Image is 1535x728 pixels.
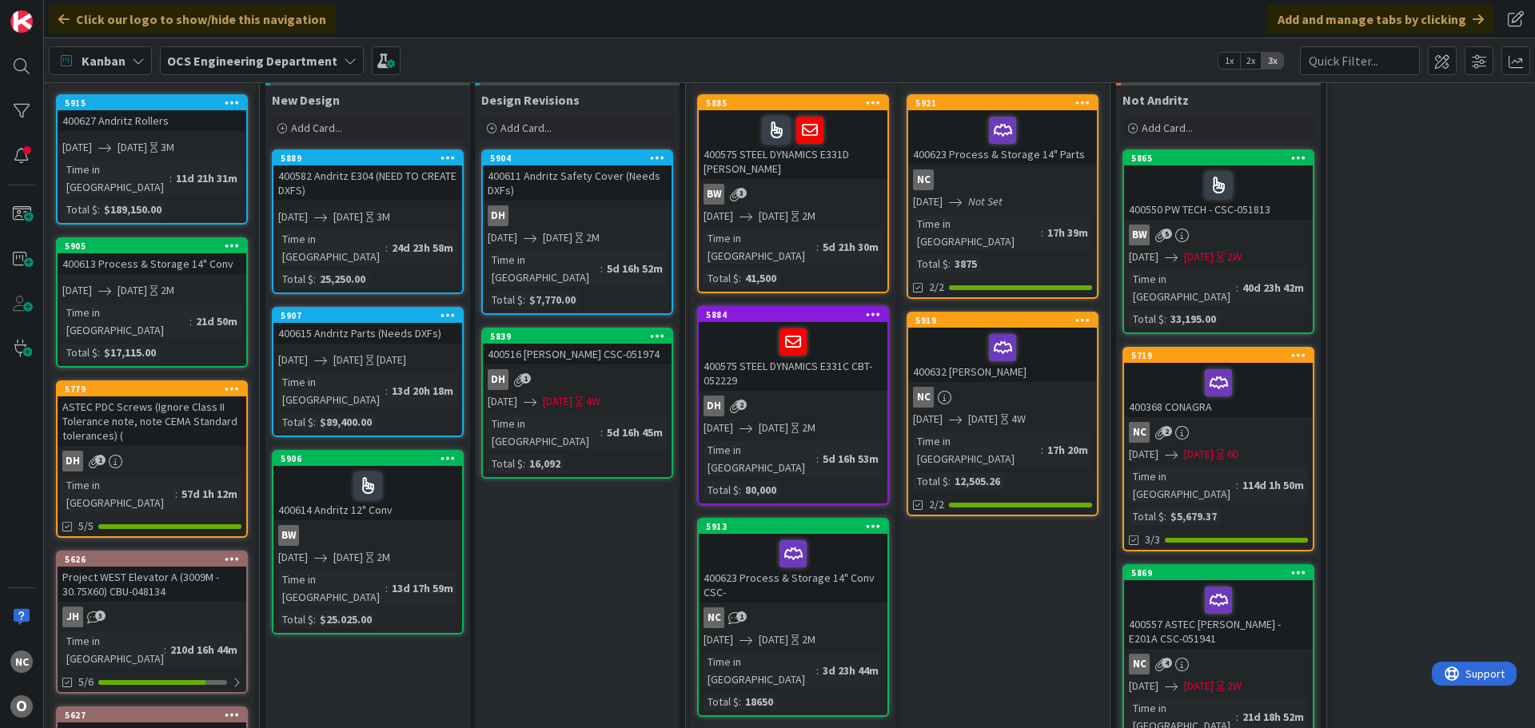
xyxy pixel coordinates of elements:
span: 1 [520,373,531,384]
span: [DATE] [913,193,943,210]
div: 2M [161,282,174,299]
div: 400575 STEEL DYNAMICS E331D [PERSON_NAME] [699,110,887,179]
span: : [1041,441,1043,459]
div: 5889400582 Andritz E304 (NEED TO CREATE DXFS) [273,151,462,201]
span: [DATE] [62,139,92,156]
span: : [523,455,525,472]
span: 4 [1162,658,1172,668]
div: 5913 [706,521,887,532]
div: 5905 [58,239,246,253]
span: : [948,255,951,273]
span: [DATE] [1129,678,1158,694]
div: Project WEST Elevator A (3009M - 30.75X60) CBU-048134 [58,567,246,602]
span: 1 [736,611,747,622]
img: Visit kanbanzone.com [10,10,33,33]
div: 400368 CONAGRA [1124,363,1313,417]
div: 17h 20m [1043,441,1092,459]
span: : [1236,476,1238,494]
a: 5904400611 Andritz Safety Cover (Needs DXFs)DH[DATE][DATE]2MTime in [GEOGRAPHIC_DATA]:5d 16h 52mT... [481,149,673,315]
div: Time in [GEOGRAPHIC_DATA] [62,476,175,511]
span: [DATE] [278,352,308,368]
div: 400611 Andritz Safety Cover (Needs DXFs) [483,165,672,201]
span: [DATE] [759,420,788,436]
div: Total $ [704,693,739,710]
span: [DATE] [759,631,788,648]
div: 5627 [58,708,246,722]
div: Time in [GEOGRAPHIC_DATA] [913,215,1041,250]
div: Click our logo to show/hide this navigation [49,5,336,34]
div: 5885 [706,97,887,109]
div: 5865 [1131,153,1313,164]
span: : [313,413,316,431]
span: Add Card... [500,121,552,135]
a: 5913400623 Process & Storage 14" Conv CSC-NC[DATE][DATE]2MTime in [GEOGRAPHIC_DATA]:3d 23h 44mTot... [697,518,889,717]
div: Total $ [913,472,948,490]
a: 5905400613 Process & Storage 14" Conv[DATE][DATE]2MTime in [GEOGRAPHIC_DATA]:21d 50mTotal $:$17,1... [56,237,248,368]
div: 400614 Andritz 12" Conv [273,466,462,520]
div: Total $ [488,291,523,308]
div: 13d 20h 18m [388,382,457,400]
span: [DATE] [1184,249,1214,265]
div: DH [62,451,83,471]
a: 5915400627 Andritz Rollers[DATE][DATE]3MTime in [GEOGRAPHIC_DATA]:11d 21h 31mTotal $:$189,150.00 [56,94,248,225]
a: 5889400582 Andritz E304 (NEED TO CREATE DXFS)[DATE][DATE]3MTime in [GEOGRAPHIC_DATA]:24d 23h 58mT... [272,149,464,294]
div: Total $ [278,413,313,431]
div: BW [273,525,462,546]
div: 5913 [699,519,887,534]
div: 5919 [915,315,1097,326]
div: Total $ [704,269,739,287]
div: DH [488,205,508,226]
div: 5626Project WEST Elevator A (3009M - 30.75X60) CBU-048134 [58,552,246,602]
span: : [1041,224,1043,241]
div: 2M [802,420,815,436]
div: 6D [1227,446,1239,463]
div: Total $ [278,270,313,288]
div: 5865 [1124,151,1313,165]
span: : [816,450,819,467]
div: DH [483,369,672,390]
span: [DATE] [118,282,147,299]
div: 400557 ASTEC [PERSON_NAME] - E201A CSC-051941 [1124,580,1313,649]
span: : [1236,708,1238,726]
span: : [739,693,741,710]
span: : [98,201,100,218]
div: 17h 39m [1043,224,1092,241]
span: [DATE] [1184,678,1214,694]
div: DH [704,396,724,416]
div: 21d 50m [192,312,241,330]
div: Total $ [278,611,313,628]
a: 5885400575 STEEL DYNAMICS E331D [PERSON_NAME]BW[DATE][DATE]2MTime in [GEOGRAPHIC_DATA]:5d 21h 30m... [697,94,889,293]
div: 5913400623 Process & Storage 14" Conv CSC- [699,519,887,603]
span: [DATE] [333,549,363,566]
div: 5919400632 [PERSON_NAME] [908,313,1097,382]
div: JH [62,607,83,627]
span: [DATE] [62,282,92,299]
div: Total $ [62,201,98,218]
a: 5884400575 STEEL DYNAMICS E331C CBT-052229DH[DATE][DATE]2MTime in [GEOGRAPHIC_DATA]:5d 16h 53mTot... [697,306,889,505]
div: 5719 [1131,350,1313,361]
span: 1 [95,455,106,465]
div: 5907 [273,308,462,323]
div: 5904 [490,153,672,164]
div: NC [1124,654,1313,674]
div: 5719 [1124,348,1313,363]
div: 5907400615 Andritz Parts (Needs DXFs) [273,308,462,344]
span: 2/2 [929,279,944,296]
div: 400623 Process & Storage 14" Conv CSC- [699,534,887,603]
div: 5839400516 [PERSON_NAME] CSC-051974 [483,329,672,364]
div: Time in [GEOGRAPHIC_DATA] [278,373,385,408]
span: Add Card... [291,121,342,135]
span: 2x [1240,53,1262,69]
span: : [739,481,741,499]
span: : [385,382,388,400]
div: 2W [1227,678,1242,694]
div: 5d 21h 30m [819,238,883,256]
div: NC [908,169,1097,190]
div: 5889 [281,153,462,164]
span: 2 [1162,426,1172,436]
span: [DATE] [704,631,733,648]
div: BW [699,184,887,205]
span: : [816,238,819,256]
span: [DATE] [278,209,308,225]
span: Support [34,2,73,22]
